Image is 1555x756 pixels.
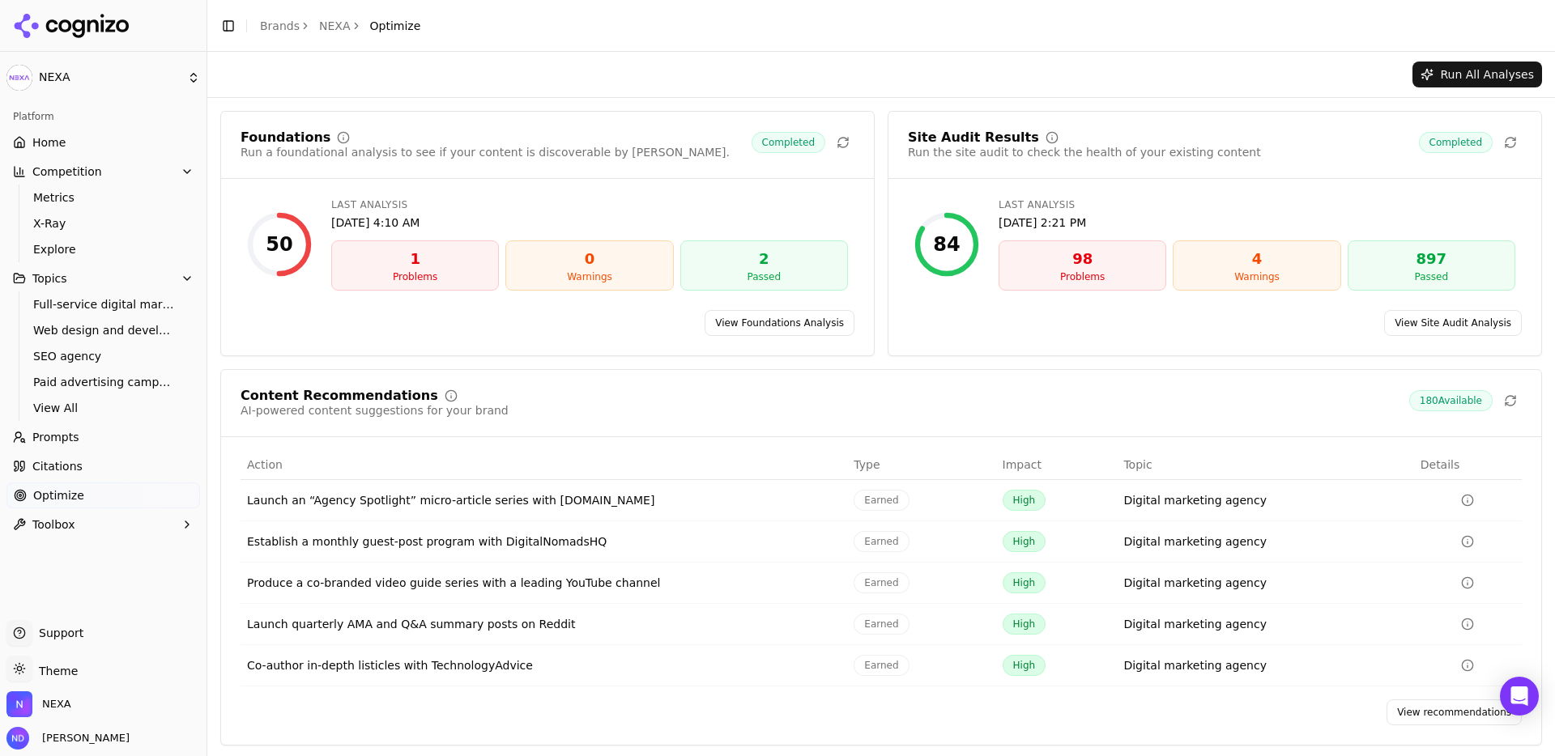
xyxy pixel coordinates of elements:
[27,397,181,419] a: View All
[6,727,29,750] img: Nikhil Das
[1180,248,1333,270] div: 4
[32,625,83,641] span: Support
[1003,572,1046,593] span: High
[42,42,115,55] div: Domain: [URL]
[319,18,351,34] a: NEXA
[247,657,841,673] div: Co-author in-depth listicles with TechnologyAdvice
[1006,248,1159,270] div: 98
[32,164,102,180] span: Competition
[33,296,174,312] span: Full-service digital marketing
[260,19,300,32] a: Brands
[854,490,909,511] span: Earned
[6,130,200,155] a: Home
[908,144,1261,160] div: Run the site audit to check the health of your existing content
[1123,575,1267,591] div: Digital marketing agency
[854,531,909,552] span: Earned
[854,572,909,593] span: Earned
[45,26,79,39] div: v 4.0.25
[999,198,1515,211] div: Last Analysis
[247,533,841,550] div: Establish a monthly guest-post program with DigitalNomadsHQ
[999,214,1515,231] div: [DATE] 2:21 PM
[247,492,841,508] div: Launch an “Agency Spotlight” micro-article series with [DOMAIN_NAME]
[27,345,181,367] a: SEO agency
[1003,531,1046,552] span: High
[1421,457,1515,473] div: Details
[688,248,841,270] div: 2
[854,457,989,473] div: Type
[33,322,174,338] span: Web design and development
[1003,614,1046,635] span: High
[370,18,421,34] span: Optimize
[62,96,145,106] div: Domain Overview
[1409,390,1493,411] span: 180 Available
[1006,270,1159,283] div: Problems
[6,512,200,537] button: Toolbox
[854,655,909,676] span: Earned
[705,310,854,336] a: View Foundations Analysis
[33,189,174,206] span: Metrics
[32,429,79,445] span: Prompts
[6,691,32,717] img: NEXA
[32,458,83,474] span: Citations
[247,616,841,632] div: Launch quarterly AMA and Q&A summary posts on Reddit
[179,96,273,106] div: Keywords by Traffic
[32,134,66,151] span: Home
[933,231,960,257] div: 84
[1123,457,1407,473] div: Topic
[1123,657,1267,673] div: Digital marketing agency
[42,697,71,711] span: NEXA
[1123,616,1267,632] a: Digital marketing agency
[339,248,492,270] div: 1
[1419,132,1493,153] span: Completed
[1412,62,1542,87] button: Run All Analyses
[241,144,730,160] div: Run a foundational analysis to see if your content is discoverable by [PERSON_NAME].
[1500,677,1539,716] div: Open Intercom Messenger
[1384,310,1522,336] a: View Site Audit Analysis
[260,18,420,34] nav: breadcrumb
[241,402,509,418] div: AI-powered content suggestions for your brand
[1355,270,1508,283] div: Passed
[6,424,200,450] a: Prompts
[27,293,181,316] a: Full-service digital marketing
[6,159,200,185] button: Competition
[6,65,32,91] img: NEXA
[752,132,825,153] span: Completed
[6,727,130,750] button: Open user button
[241,131,330,144] div: Foundations
[33,241,174,257] span: Explore
[27,371,181,393] a: Paid advertising campaigns
[33,215,174,231] span: X-Ray
[241,389,438,402] div: Content Recommendations
[513,248,666,270] div: 0
[1003,655,1046,676] span: High
[161,94,174,107] img: tab_keywords_by_traffic_grey.svg
[1003,457,1111,473] div: Impact
[26,26,39,39] img: logo_orange.svg
[6,691,71,717] button: Open organization switcher
[6,104,200,130] div: Platform
[908,131,1039,144] div: Site Audit Results
[6,453,200,479] a: Citations
[241,450,1522,686] div: Data table
[266,231,292,257] div: 50
[33,487,84,503] span: Optimize
[6,265,200,291] button: Topics
[44,94,57,107] img: tab_domain_overview_orange.svg
[39,70,181,85] span: NEXA
[32,665,78,677] span: Theme
[27,186,181,209] a: Metrics
[1387,699,1522,725] a: View recommendations
[513,270,666,283] div: Warnings
[33,400,174,416] span: View All
[26,42,39,55] img: website_grey.svg
[36,731,130,745] span: [PERSON_NAME]
[1355,248,1508,270] div: 897
[32,516,75,533] span: Toolbox
[247,575,841,591] div: Produce a co-branded video guide series with a leading YouTube channel
[1123,492,1267,508] a: Digital marketing agency
[1123,533,1267,550] a: Digital marketing agency
[854,614,909,635] span: Earned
